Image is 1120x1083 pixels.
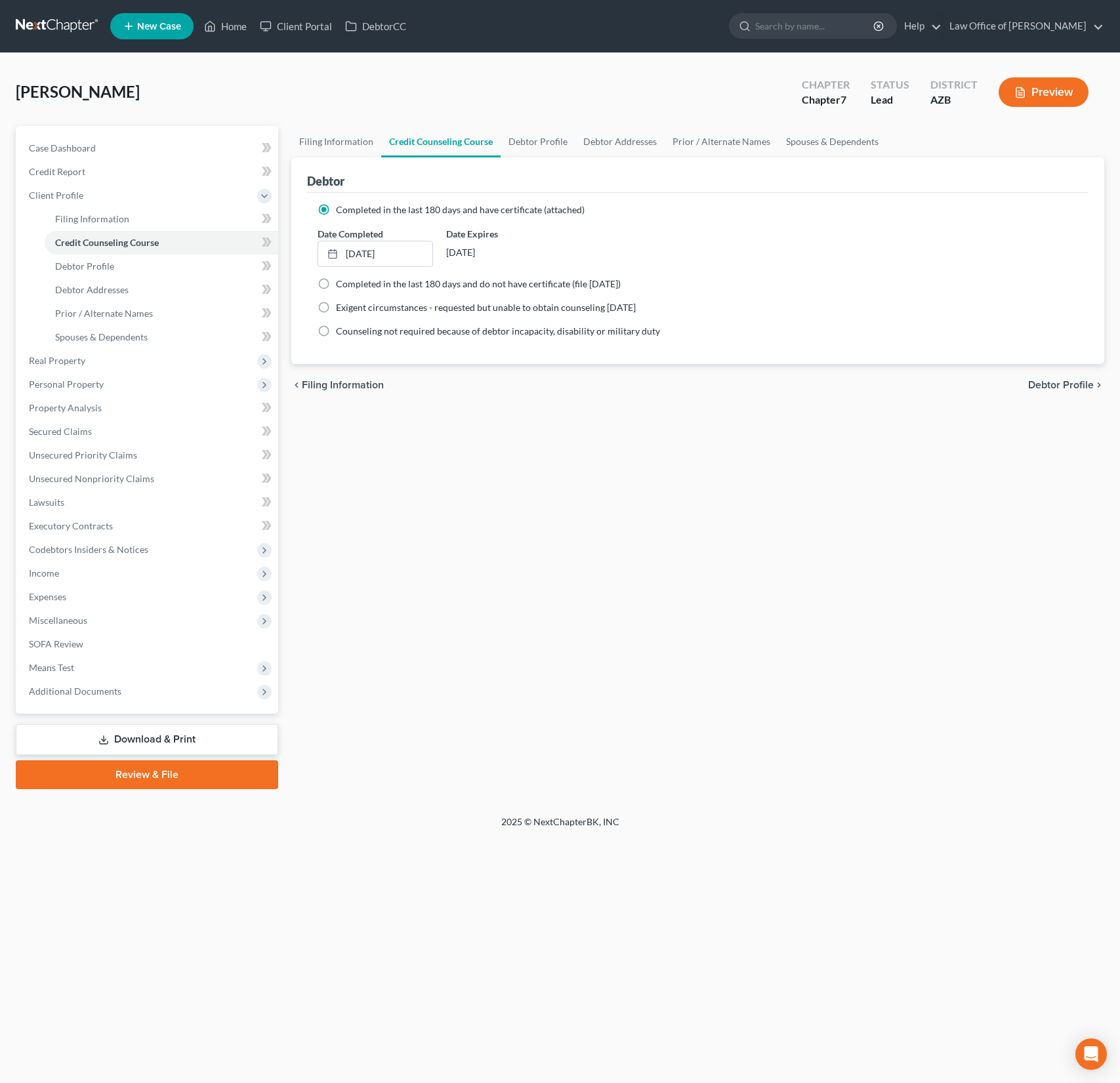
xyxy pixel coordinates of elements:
[55,237,159,248] span: Credit Counseling Course
[45,302,278,325] a: Prior / Alternate Names
[575,126,665,157] a: Debtor Addresses
[55,260,114,272] span: Debtor Profile
[665,126,778,157] a: Prior / Alternate Names
[802,77,850,92] div: Chapter
[197,14,253,38] a: Home
[302,380,384,390] span: Filing Information
[18,443,278,467] a: Unsecured Priority Claims
[446,241,562,264] div: [DATE]
[45,231,278,255] a: Credit Counseling Course
[1028,380,1094,390] span: Debtor Profile
[336,204,585,215] span: Completed in the last 180 days and have certificate (attached)
[45,207,278,231] a: Filing Information
[29,520,113,531] span: Executory Contracts
[55,213,129,224] span: Filing Information
[29,567,59,579] span: Income
[291,380,302,390] i: chevron_left
[45,255,278,278] a: Debtor Profile
[999,77,1089,107] button: Preview
[29,497,64,508] span: Lawsuits
[291,380,384,390] button: chevron_left Filing Information
[307,173,344,189] div: Debtor
[755,14,875,38] input: Search by name...
[802,92,850,108] div: Chapter
[18,632,278,656] a: SOFA Review
[253,14,339,38] a: Client Portal
[943,14,1104,38] a: Law Office of [PERSON_NAME]
[29,426,92,437] span: Secured Claims
[18,491,278,514] a: Lawsuits
[29,402,102,413] span: Property Analysis
[291,126,381,157] a: Filing Information
[778,126,886,157] a: Spouses & Dependents
[186,815,934,839] div: 2025 © NextChapterBK, INC
[336,278,621,289] span: Completed in the last 180 days and do not have certificate (file [DATE])
[18,420,278,443] a: Secured Claims
[871,77,909,92] div: Status
[1028,380,1104,390] button: Debtor Profile chevron_right
[501,126,575,157] a: Debtor Profile
[45,278,278,302] a: Debtor Addresses
[29,166,85,177] span: Credit Report
[18,160,278,184] a: Credit Report
[55,308,153,319] span: Prior / Alternate Names
[18,136,278,160] a: Case Dashboard
[29,638,83,649] span: SOFA Review
[16,760,278,789] a: Review & File
[29,591,66,602] span: Expenses
[29,473,154,484] span: Unsecured Nonpriority Claims
[871,92,909,108] div: Lead
[18,467,278,491] a: Unsecured Nonpriority Claims
[336,302,636,313] span: Exigent circumstances - requested but unable to obtain counseling [DATE]
[29,190,83,201] span: Client Profile
[840,93,846,106] span: 7
[18,514,278,538] a: Executory Contracts
[29,378,104,390] span: Personal Property
[29,142,96,153] span: Case Dashboard
[29,685,121,697] span: Additional Documents
[898,14,942,38] a: Help
[29,355,85,366] span: Real Property
[1094,380,1104,390] i: chevron_right
[29,449,137,460] span: Unsecured Priority Claims
[29,544,148,555] span: Codebtors Insiders & Notices
[339,14,413,38] a: DebtorCC
[318,227,383,241] label: Date Completed
[930,77,978,92] div: District
[55,284,129,295] span: Debtor Addresses
[446,227,562,241] label: Date Expires
[381,126,501,157] a: Credit Counseling Course
[29,615,87,626] span: Miscellaneous
[1075,1038,1107,1070] div: Open Intercom Messenger
[16,82,140,101] span: [PERSON_NAME]
[137,22,181,31] span: New Case
[18,396,278,420] a: Property Analysis
[930,92,978,108] div: AZB
[16,724,278,755] a: Download & Print
[336,325,660,337] span: Counseling not required because of debtor incapacity, disability or military duty
[318,241,433,266] a: [DATE]
[45,325,278,349] a: Spouses & Dependents
[55,331,148,342] span: Spouses & Dependents
[29,662,74,673] span: Means Test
